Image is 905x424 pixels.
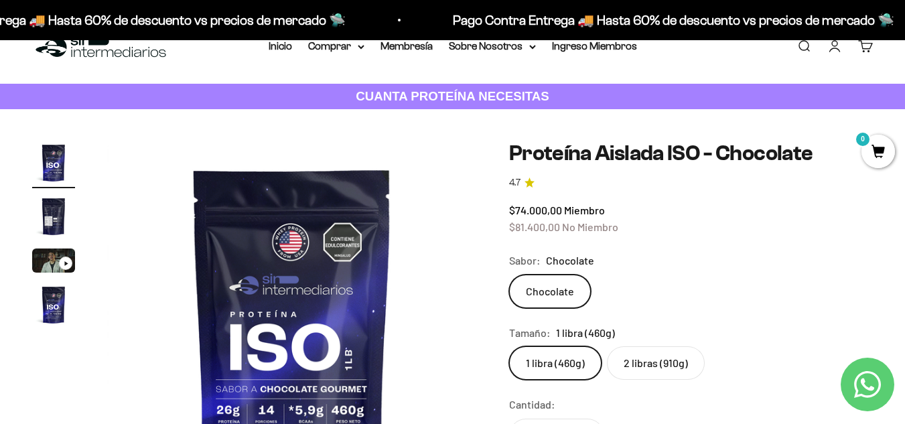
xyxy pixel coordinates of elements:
[218,200,277,222] button: Enviar
[380,40,433,52] a: Membresía
[546,252,594,269] span: Chocolate
[562,220,618,233] span: No Miembro
[509,324,551,342] legend: Tamaño:
[32,283,75,330] button: Ir al artículo 4
[32,141,75,184] img: Proteína Aislada ISO - Chocolate
[449,38,536,55] summary: Sobre Nosotros
[509,252,541,269] legend: Sabor:
[16,21,277,52] p: ¿Qué te daría la seguridad final para añadir este producto a tu carrito?
[16,103,277,127] div: Más detalles sobre la fecha exacta de entrega.
[855,131,871,147] mark: 0
[564,204,605,216] span: Miembro
[16,130,277,153] div: Un mensaje de garantía de satisfacción visible.
[269,40,292,52] a: Inicio
[16,157,277,193] div: La confirmación de la pureza de los ingredientes.
[32,141,75,188] button: Ir al artículo 1
[447,9,888,31] p: Pago Contra Entrega 🚚 Hasta 60% de descuento vs precios de mercado 🛸
[32,195,75,238] img: Proteína Aislada ISO - Chocolate
[308,38,364,55] summary: Comprar
[509,175,873,190] a: 4.74.7 de 5.0 estrellas
[861,145,895,160] a: 0
[32,195,75,242] button: Ir al artículo 2
[552,40,637,52] a: Ingreso Miembros
[556,324,615,342] span: 1 libra (460g)
[509,220,560,233] span: $81.400,00
[32,249,75,277] button: Ir al artículo 3
[509,141,873,165] h1: Proteína Aislada ISO - Chocolate
[16,64,277,100] div: Un aval de expertos o estudios clínicos en la página.
[32,283,75,326] img: Proteína Aislada ISO - Chocolate
[509,175,520,190] span: 4.7
[356,89,549,103] strong: CUANTA PROTEÍNA NECESITAS
[219,200,276,222] span: Enviar
[509,396,555,413] label: Cantidad:
[509,204,562,216] span: $74.000,00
